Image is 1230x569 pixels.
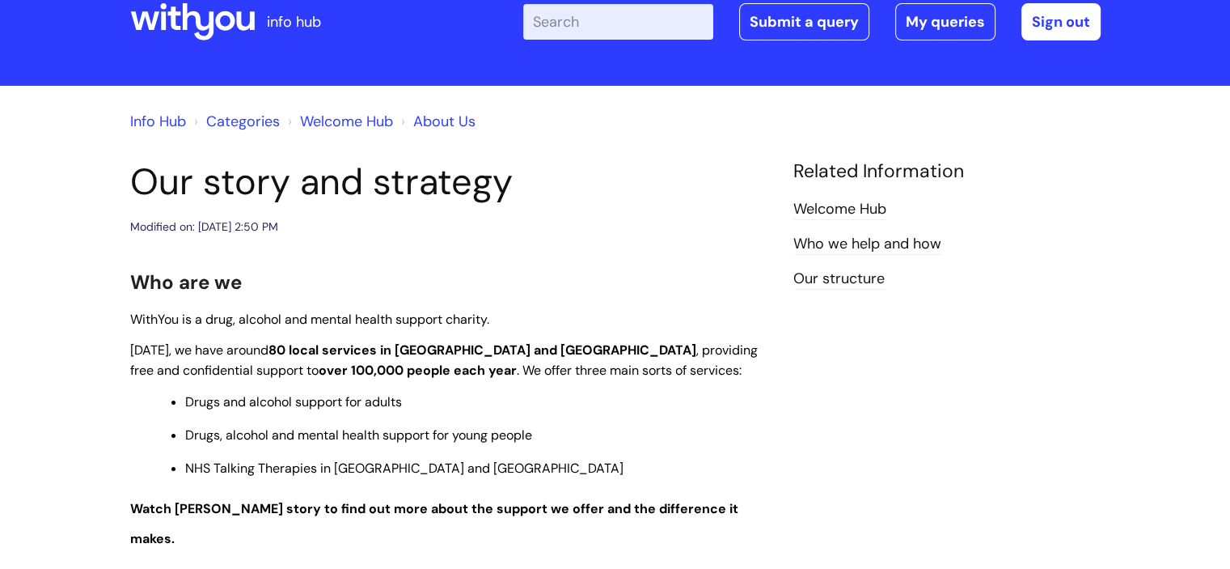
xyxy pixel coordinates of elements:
[300,112,393,131] a: Welcome Hub
[413,112,476,131] a: About Us
[185,427,532,444] span: Drugs, alcohol and mental health support for young people
[268,342,696,359] strong: 80 local services in [GEOGRAPHIC_DATA] and [GEOGRAPHIC_DATA]
[523,3,1101,40] div: | -
[130,217,278,237] div: Modified on: [DATE] 2:50 PM
[130,112,186,131] a: Info Hub
[190,108,280,134] li: Solution home
[267,9,321,35] p: info hub
[523,4,713,40] input: Search
[895,3,995,40] a: My queries
[1021,3,1101,40] a: Sign out
[130,342,758,379] span: [DATE], we have around , providing free and confidential support to . We offer three main sorts o...
[130,500,738,547] span: Watch [PERSON_NAME] story to find out more about the support we offer and the difference it makes.
[185,460,623,477] span: NHS Talking Therapies in [GEOGRAPHIC_DATA] and [GEOGRAPHIC_DATA]
[284,108,393,134] li: Welcome Hub
[739,3,869,40] a: Submit a query
[793,199,886,220] a: Welcome Hub
[206,112,280,131] a: Categories
[185,393,402,410] span: Drugs and alcohol support for adults
[397,108,476,134] li: About Us
[130,311,489,328] span: WithYou is a drug, alcohol and mental health support charity.
[793,269,885,290] a: Our structure
[793,160,1101,183] h4: Related Information
[793,234,941,255] a: Who we help and how
[130,160,769,204] h1: Our story and strategy
[319,362,517,379] strong: over 100,000 people each year
[130,270,242,295] span: Who are we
